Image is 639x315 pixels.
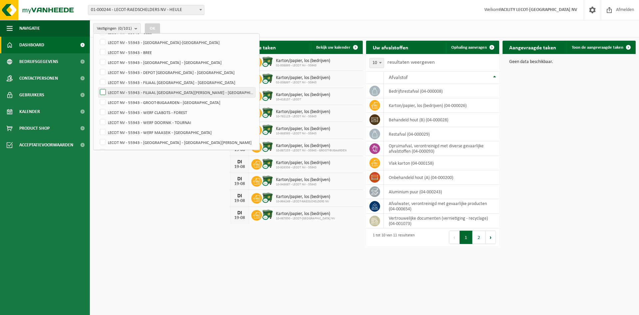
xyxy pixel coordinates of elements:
[99,117,255,127] label: LECOT NV - 55943 - WERF DOORNIK - TOURNAI
[503,41,563,54] h2: Aangevraagde taken
[262,141,273,152] img: WB-1100-CU
[233,210,246,216] div: DI
[233,199,246,203] div: 19-08
[384,156,499,170] td: vlak karton (04-000158)
[262,124,273,135] img: WB-1100-CU
[499,7,577,12] strong: FACILITY LECOT-[GEOGRAPHIC_DATA] NV
[276,64,330,68] span: 02-008895 - LECOT NV - 55943
[449,231,460,244] button: Previous
[276,160,330,166] span: Karton/papier, los (bedrijven)
[233,176,246,182] div: DI
[99,147,255,157] label: LECOT NV - 55943 - ZOTTEGEM - ZOTTEGEM
[486,231,496,244] button: Next
[387,60,435,65] label: resultaten weergeven
[311,41,362,54] a: Bekijk uw kalender
[99,97,255,107] label: LECOT NV - 55943 - GROOT-BIJGAARDEN - [GEOGRAPHIC_DATA]
[276,58,330,64] span: Karton/papier, los (bedrijven)
[384,84,499,98] td: bedrijfsrestafval (04-000008)
[276,81,330,85] span: 02-008897 - LECOT NV - 55943
[262,175,273,186] img: WB-1100-CU
[451,45,487,50] span: Ophaling aanvragen
[262,107,273,118] img: WB-1100-CU
[384,214,499,228] td: vertrouwelijke documenten (vernietiging - recyclage) (04-001073)
[99,87,255,97] label: LECOT NV - 55943 - FILIAAL [GEOGRAPHIC_DATA][PERSON_NAME] - [GEOGRAPHIC_DATA][PERSON_NAME]
[99,47,255,57] label: LECOT NV - 55943 - BREE
[99,137,255,147] label: LECOT NV - 55943 - [GEOGRAPHIC_DATA] - [GEOGRAPHIC_DATA][PERSON_NAME]
[145,23,160,34] button: OK
[384,98,499,113] td: karton/papier, los (bedrijven) (04-000026)
[276,92,330,98] span: Karton/papier, los (bedrijven)
[99,77,255,87] label: LECOT NV - 55943 - FILIAAL [GEOGRAPHIC_DATA] - [GEOGRAPHIC_DATA]
[276,132,330,136] span: 10-868565 - LECOT NV - 55943
[509,60,629,64] p: Geen data beschikbaar.
[19,137,73,153] span: Acceptatievoorwaarden
[19,53,58,70] span: Bedrijfsgegevens
[384,199,499,214] td: afvalwater, verontreinigd met gevaarlijke producten (04-000654)
[19,103,40,120] span: Kalender
[233,182,246,186] div: 19-08
[19,87,44,103] span: Gebruikers
[384,170,499,185] td: onbehandeld hout (A) (04-000200)
[276,194,330,200] span: Karton/papier, los (bedrijven)
[99,37,255,47] label: LECOT NV - 55943 - [GEOGRAPHIC_DATA]-[GEOGRAPHIC_DATA]
[276,115,330,119] span: 10-762123 - LECOT NV - 55943
[276,217,335,221] span: 10-987850 - LECOT-[GEOGRAPHIC_DATA] NV
[369,58,384,68] span: 10
[93,23,141,33] button: Vestigingen(0/101)
[473,231,486,244] button: 2
[366,41,415,54] h2: Uw afvalstoffen
[384,127,499,141] td: restafval (04-000029)
[384,185,499,199] td: aluminium puur (04-000243)
[370,58,384,68] span: 10
[276,75,330,81] span: Karton/papier, los (bedrijven)
[262,192,273,203] img: WB-1100-CU
[276,149,346,153] span: 10-887253 - LECOT NV - 55943 - GROOT-BIJGAARDEN
[572,45,623,50] span: Toon de aangevraagde taken
[262,73,273,84] img: WB-1100-CU
[233,216,246,220] div: 19-08
[276,143,346,149] span: Karton/papier, los (bedrijven)
[88,5,204,15] span: 01-000244 - LECOT-RAEDSCHELDERS NV - HEULE
[262,56,273,67] img: WB-1100-CU
[233,165,246,169] div: 19-08
[389,75,408,80] span: Afvalstof
[19,70,58,87] span: Contactpersonen
[460,231,473,244] button: 1
[276,166,330,170] span: 10-926356 - LECOT NV - 55943
[233,148,246,152] div: 19-08
[384,113,499,127] td: behandeld hout (B) (04-000028)
[19,20,40,37] span: Navigatie
[262,158,273,169] img: WB-1100-CU
[566,41,635,54] a: Toon de aangevraagde taken
[446,41,499,54] a: Ophaling aanvragen
[99,107,255,117] label: LECOT NV - 55943 - WERF CLABOTS - FOREST
[233,159,246,165] div: DI
[233,193,246,199] div: DI
[118,26,132,31] count: (0/101)
[99,57,255,67] label: LECOT NV - 55943 - [GEOGRAPHIC_DATA] - [GEOGRAPHIC_DATA]
[384,141,499,156] td: opruimafval, verontreinigd met diverse gevaarlijke afvalstoffen (04-000093)
[19,120,50,137] span: Product Shop
[369,230,415,245] div: 1 tot 10 van 11 resultaten
[276,98,330,102] span: 10-418157 - LECOT
[276,109,330,115] span: Karton/papier, los (bedrijven)
[262,90,273,101] img: WB-1100-CU
[262,209,273,220] img: WB-1100-CU
[97,24,132,34] span: Vestigingen
[276,211,335,217] span: Karton/papier, los (bedrijven)
[99,127,255,137] label: LECOT NV - 55943 - WERF MAASEIK - [GEOGRAPHIC_DATA]
[19,37,44,53] span: Dashboard
[316,45,350,50] span: Bekijk uw kalender
[276,183,330,187] span: 10-948687 - LECOT NV - 55943
[99,67,255,77] label: LECOT NV - 55943 - DEPOT [GEOGRAPHIC_DATA] - [GEOGRAPHIC_DATA]
[276,126,330,132] span: Karton/papier, los (bedrijven)
[276,200,330,204] span: 10-964249 - LECOT-RAEDSCHELDERS NV
[276,177,330,183] span: Karton/papier, los (bedrijven)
